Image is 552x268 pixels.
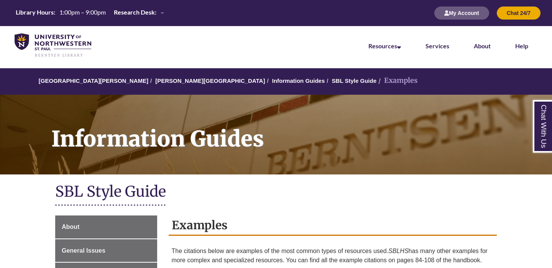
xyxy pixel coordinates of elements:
button: Chat 24/7 [497,7,540,20]
th: Library Hours: [13,8,56,16]
th: Research Desk: [111,8,158,16]
h1: SBL Style Guide [55,182,497,202]
a: Resources [368,42,401,49]
span: 1:00pm – 9:00pm [59,8,106,16]
span: About [62,224,79,230]
a: General Issues [55,239,157,262]
a: Hours Today [13,8,167,18]
img: UNWSP Library Logo [15,33,91,58]
span: – [161,8,164,16]
em: SBLHS [388,248,408,254]
p: The citations below are examples of the most common types of resources used. has many other examp... [172,243,494,268]
a: About [55,215,157,238]
h2: Examples [169,215,497,236]
a: About [474,42,491,49]
a: Services [426,42,449,49]
a: Chat 24/7 [497,10,540,16]
button: My Account [434,7,489,20]
span: General Issues [62,247,105,254]
a: [GEOGRAPHIC_DATA][PERSON_NAME] [39,77,148,84]
a: My Account [434,10,489,16]
li: Examples [376,75,417,86]
h1: Information Guides [43,95,552,164]
a: [PERSON_NAME][GEOGRAPHIC_DATA] [155,77,265,84]
a: Information Guides [272,77,325,84]
a: Help [515,42,528,49]
a: SBL Style Guide [332,77,376,84]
